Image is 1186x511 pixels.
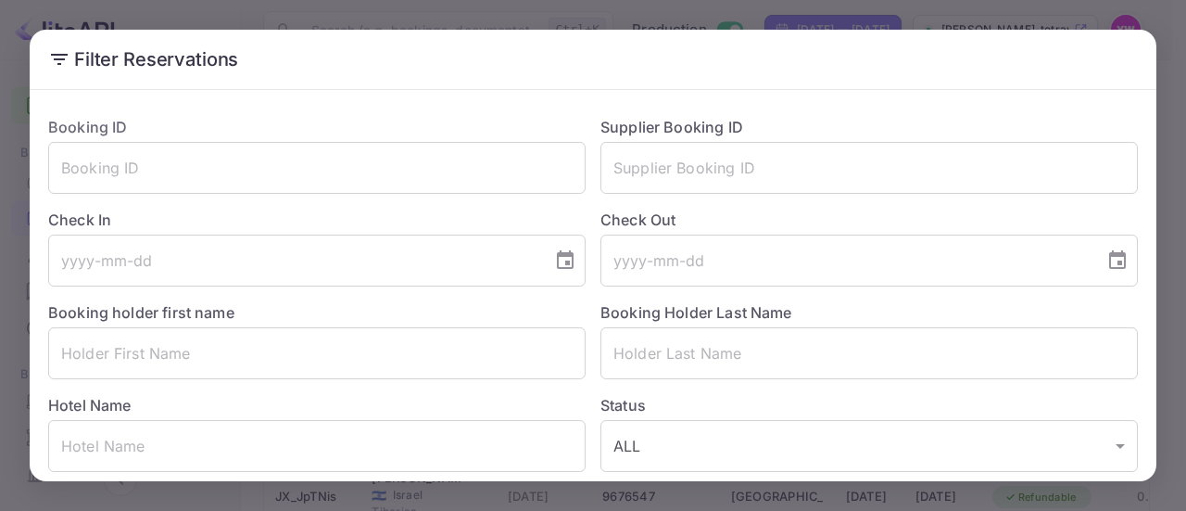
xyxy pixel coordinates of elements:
input: yyyy-mm-dd [600,235,1091,287]
button: Choose date [1099,242,1136,279]
label: Booking ID [48,118,128,136]
label: Booking holder first name [48,303,234,322]
input: Holder First Name [48,327,586,379]
label: Booking Holder Last Name [600,303,792,322]
label: Hotel Name [48,396,132,415]
div: ALL [600,420,1138,472]
input: Supplier Booking ID [600,142,1138,194]
label: Check Out [600,209,1138,231]
h2: Filter Reservations [30,30,1156,89]
input: yyyy-mm-dd [48,235,539,287]
button: Choose date [547,242,584,279]
input: Holder Last Name [600,327,1138,379]
label: Check In [48,209,586,231]
input: Booking ID [48,142,586,194]
input: Hotel Name [48,420,586,472]
label: Supplier Booking ID [600,118,743,136]
label: Status [600,394,1138,416]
